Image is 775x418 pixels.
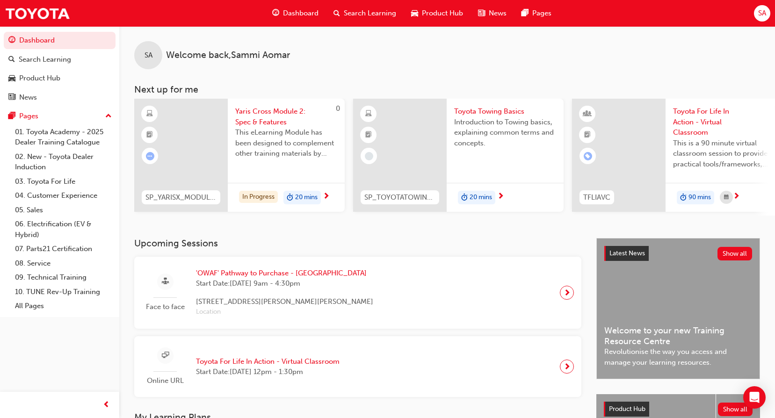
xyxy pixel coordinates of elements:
[8,74,15,83] span: car-icon
[235,106,337,127] span: Yaris Cross Module 2: Spec & Features
[287,192,293,204] span: duration-icon
[134,99,345,212] a: 0SP_YARISX_MODULE_2Yaris Cross Module 2: Spec & FeaturesThis eLearning Module has been designed t...
[119,84,775,95] h3: Next up for me
[142,264,574,321] a: Face to face'OWAF' Pathway to Purchase - [GEOGRAPHIC_DATA]Start Date:[DATE] 9am - 4:30pm[STREET_A...
[11,285,116,299] a: 10. TUNE Rev-Up Training
[239,191,278,203] div: In Progress
[323,193,330,201] span: next-icon
[680,192,687,204] span: duration-icon
[142,344,574,390] a: Online URLToyota For Life In Action - Virtual ClassroomStart Date:[DATE] 12pm - 1:30pm
[4,89,116,106] a: News
[145,50,152,61] span: SA
[326,4,404,23] a: search-iconSearch Learning
[11,203,116,217] a: 05. Sales
[609,249,645,257] span: Latest News
[146,129,153,141] span: booktick-icon
[718,403,753,416] button: Show all
[8,36,15,45] span: guage-icon
[134,238,581,249] h3: Upcoming Sessions
[142,302,188,312] span: Face to face
[142,375,188,386] span: Online URL
[604,402,753,417] a: Product HubShow all
[4,51,116,68] a: Search Learning
[146,152,154,160] span: learningRecordVerb_ATTEMPT-icon
[584,108,591,120] span: learningResourceType_INSTRUCTOR_LED-icon
[146,108,153,120] span: learningResourceType_ELEARNING-icon
[166,50,290,61] span: Welcome back , Sammi Aomar
[8,112,15,121] span: pages-icon
[604,246,752,261] a: Latest NewsShow all
[272,7,279,19] span: guage-icon
[743,386,766,409] div: Open Intercom Messenger
[336,104,340,113] span: 0
[196,307,373,317] span: Location
[404,4,471,23] a: car-iconProduct Hub
[514,4,559,23] a: pages-iconPages
[11,217,116,242] a: 06. Electrification (EV & Hybrid)
[196,367,340,377] span: Start Date: [DATE] 12pm - 1:30pm
[604,325,752,346] span: Welcome to your new Training Resource Centre
[162,350,169,361] span: sessionType_ONLINE_URL-icon
[364,192,435,203] span: SP_TOYOTATOWING_0424
[609,405,645,413] span: Product Hub
[283,8,319,19] span: Dashboard
[422,8,463,19] span: Product Hub
[196,356,340,367] span: Toyota For Life In Action - Virtual Classroom
[521,7,529,19] span: pages-icon
[8,56,15,64] span: search-icon
[754,5,770,22] button: SA
[470,192,492,203] span: 20 mins
[11,125,116,150] a: 01. Toyota Academy - 2025 Dealer Training Catalogue
[596,238,760,379] a: Latest NewsShow allWelcome to your new Training Resource CentreRevolutionise the way you access a...
[584,129,591,141] span: booktick-icon
[532,8,551,19] span: Pages
[717,247,753,260] button: Show all
[105,110,112,123] span: up-icon
[365,108,372,120] span: learningResourceType_ELEARNING-icon
[4,32,116,49] a: Dashboard
[411,7,418,19] span: car-icon
[733,193,740,201] span: next-icon
[11,242,116,256] a: 07. Parts21 Certification
[8,94,15,102] span: news-icon
[365,152,373,160] span: learningRecordVerb_NONE-icon
[333,7,340,19] span: search-icon
[497,193,504,201] span: next-icon
[19,92,37,103] div: News
[4,108,116,125] button: Pages
[295,192,318,203] span: 20 mins
[11,174,116,189] a: 03. Toyota For Life
[4,30,116,108] button: DashboardSearch LearningProduct HubNews
[162,276,169,288] span: sessionType_FACE_TO_FACE-icon
[564,360,571,373] span: next-icon
[4,70,116,87] a: Product Hub
[489,8,507,19] span: News
[19,111,38,122] div: Pages
[11,270,116,285] a: 09. Technical Training
[19,73,60,84] div: Product Hub
[454,106,556,117] span: Toyota Towing Basics
[353,99,564,212] a: SP_TOYOTATOWING_0424Toyota Towing BasicsIntroduction to Towing basics, explaining common terms an...
[5,3,70,24] a: Trak
[478,7,485,19] span: news-icon
[724,192,729,203] span: calendar-icon
[564,286,571,299] span: next-icon
[461,192,468,204] span: duration-icon
[265,4,326,23] a: guage-iconDashboard
[365,129,372,141] span: booktick-icon
[103,399,110,411] span: prev-icon
[11,299,116,313] a: All Pages
[344,8,396,19] span: Search Learning
[11,256,116,271] a: 08. Service
[604,346,752,368] span: Revolutionise the way you access and manage your learning resources.
[673,138,775,170] span: This is a 90 minute virtual classroom session to provide practical tools/frameworks, behaviours a...
[145,192,217,203] span: SP_YARISX_MODULE_2
[471,4,514,23] a: news-iconNews
[11,188,116,203] a: 04. Customer Experience
[196,296,373,307] span: [STREET_ADDRESS][PERSON_NAME][PERSON_NAME]
[454,117,556,149] span: Introduction to Towing basics, explaining common terms and concepts.
[11,150,116,174] a: 02. New - Toyota Dealer Induction
[758,8,766,19] span: SA
[196,278,373,289] span: Start Date: [DATE] 9am - 4:30pm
